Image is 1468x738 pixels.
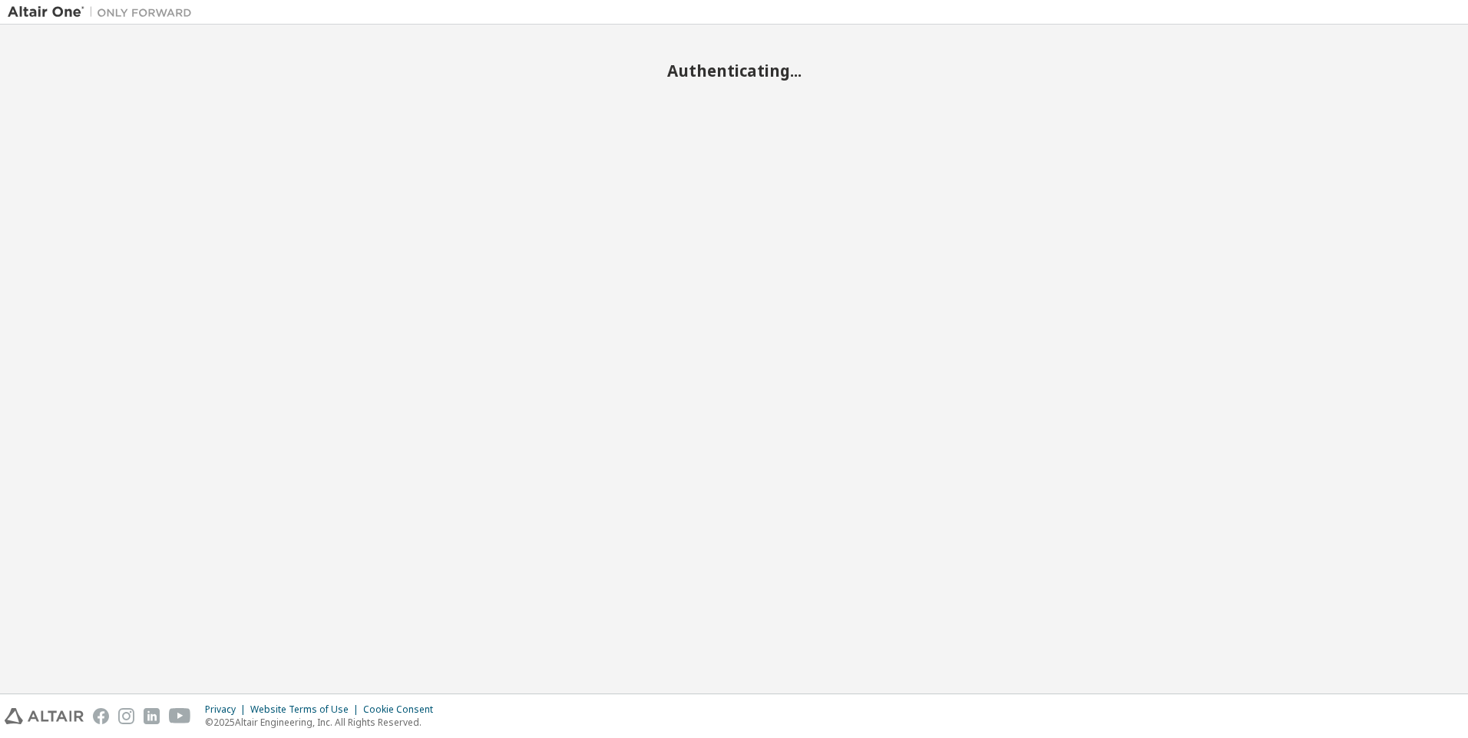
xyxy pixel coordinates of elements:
[144,708,160,724] img: linkedin.svg
[205,716,442,729] p: © 2025 Altair Engineering, Inc. All Rights Reserved.
[250,703,363,716] div: Website Terms of Use
[5,708,84,724] img: altair_logo.svg
[8,5,200,20] img: Altair One
[205,703,250,716] div: Privacy
[8,61,1460,81] h2: Authenticating...
[363,703,442,716] div: Cookie Consent
[118,708,134,724] img: instagram.svg
[169,708,191,724] img: youtube.svg
[93,708,109,724] img: facebook.svg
